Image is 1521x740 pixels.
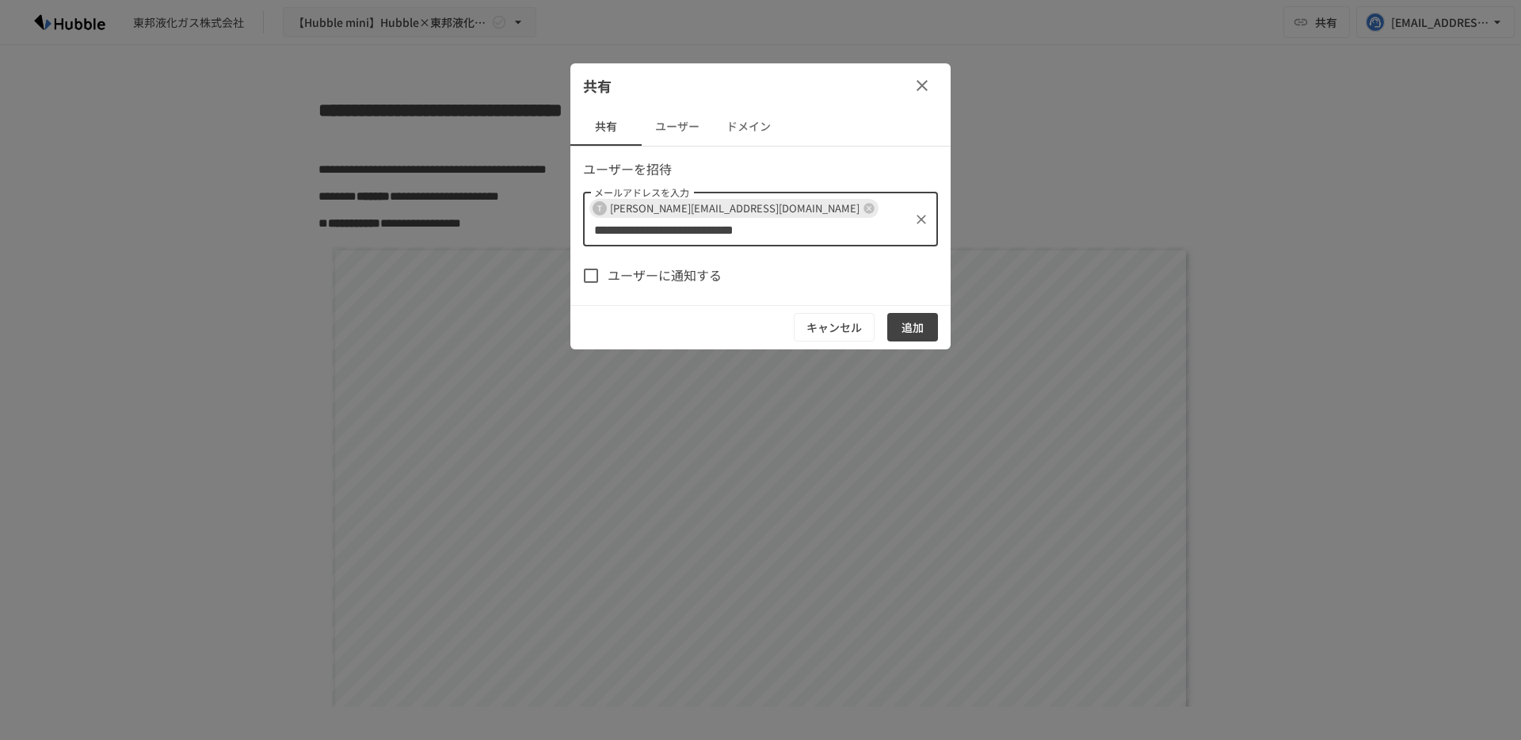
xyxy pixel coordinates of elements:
button: ユーザー [642,108,713,146]
div: T[PERSON_NAME][EMAIL_ADDRESS][DOMAIN_NAME] [589,199,879,218]
div: T [593,201,607,216]
span: [PERSON_NAME][EMAIL_ADDRESS][DOMAIN_NAME] [604,199,866,217]
p: ユーザーを招待 [583,159,938,180]
label: メールアドレスを入力 [594,185,689,199]
button: キャンセル [794,313,875,342]
button: ドメイン [713,108,784,146]
div: 共有 [570,63,951,108]
button: クリア [910,208,932,231]
button: 追加 [887,313,938,342]
span: ユーザーに通知する [608,265,722,286]
button: 共有 [570,108,642,146]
